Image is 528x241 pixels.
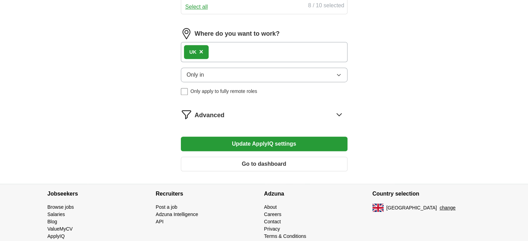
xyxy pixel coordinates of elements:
[181,157,347,171] button: Go to dashboard
[48,226,73,232] a: ValueMyCV
[181,88,188,95] input: Only apply to fully remote roles
[439,204,455,212] button: change
[264,226,280,232] a: Privacy
[264,212,282,217] a: Careers
[199,48,203,55] span: ×
[308,1,344,11] div: 8 / 10 selected
[264,219,281,224] a: Contact
[181,109,192,120] img: filter
[156,219,164,224] a: API
[48,219,57,224] a: Blog
[264,204,277,210] a: About
[48,233,65,239] a: ApplyIQ
[187,71,204,79] span: Only in
[185,3,208,11] button: Select all
[386,204,437,212] span: [GEOGRAPHIC_DATA]
[372,204,384,212] img: UK flag
[372,184,481,204] h4: Country selection
[156,212,198,217] a: Adzuna Intelligence
[181,137,347,151] button: Update ApplyIQ settings
[195,29,280,38] label: Where do you want to work?
[48,212,65,217] a: Salaries
[195,111,225,120] span: Advanced
[181,68,347,82] button: Only in
[156,204,177,210] a: Post a job
[48,204,74,210] a: Browse jobs
[190,49,196,56] div: UK
[264,233,306,239] a: Terms & Conditions
[181,28,192,39] img: location.png
[199,47,203,57] button: ×
[191,88,257,95] span: Only apply to fully remote roles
